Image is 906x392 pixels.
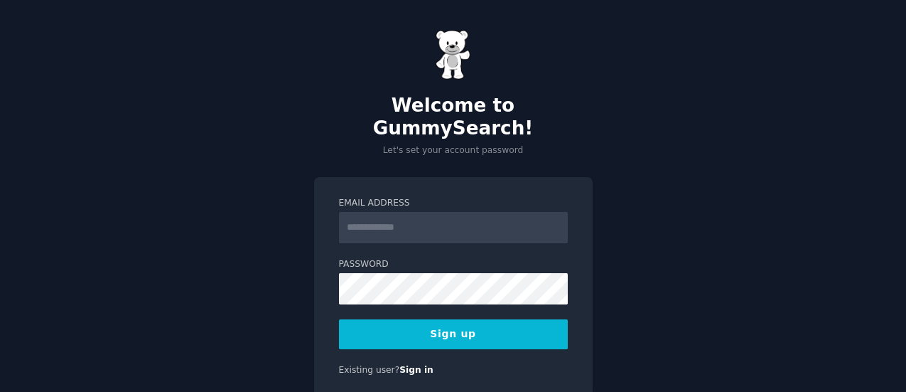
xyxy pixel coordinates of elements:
label: Password [339,258,568,271]
span: Existing user? [339,365,400,375]
label: Email Address [339,197,568,210]
a: Sign in [399,365,433,375]
p: Let's set your account password [314,144,593,157]
h2: Welcome to GummySearch! [314,95,593,139]
img: Gummy Bear [436,30,471,80]
button: Sign up [339,319,568,349]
